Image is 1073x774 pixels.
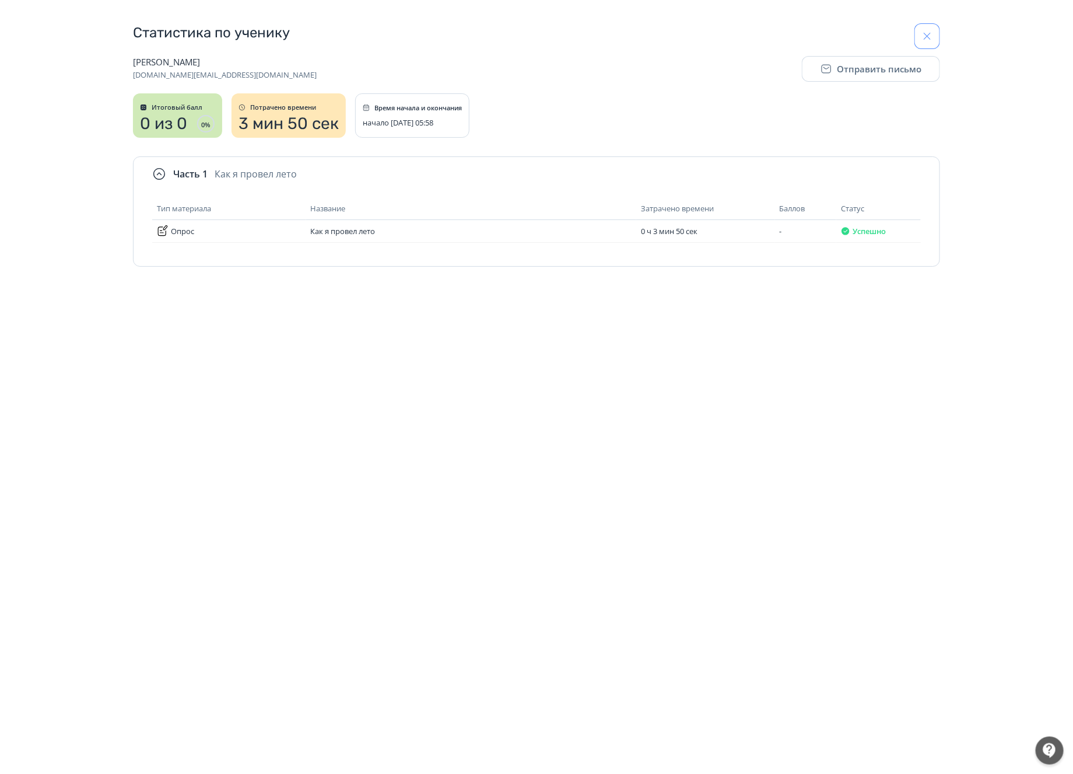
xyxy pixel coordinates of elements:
[374,104,462,111] span: Время начала и окончания
[780,203,805,214] span: Баллов
[239,114,339,133] span: 3 мин 50 сек
[311,226,376,236] span: Как я провел лето
[780,226,782,236] span: -
[201,120,205,129] span: 0
[215,167,297,181] span: Как я провел лето
[171,226,194,236] span: Опрос
[140,114,187,133] span: 0 из 0
[133,56,317,68] span: [PERSON_NAME]
[853,226,886,236] span: Успешно
[311,203,346,214] span: Название
[205,120,211,129] span: %
[157,203,211,214] span: Тип материала
[802,56,940,82] button: Отправить письмо
[173,167,208,181] span: Часть 1
[363,118,433,127] span: начало [DATE] 05:58
[641,226,697,236] span: 0 ч 3 мин 50 сек
[641,203,714,214] span: Затрачено времени
[841,203,864,214] span: Статус
[133,70,317,79] span: [DOMAIN_NAME][EMAIL_ADDRESS][DOMAIN_NAME]
[152,104,202,111] span: Итоговый балл
[250,104,316,111] span: Потрачено времени
[133,23,290,49] span: Статистика по ученику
